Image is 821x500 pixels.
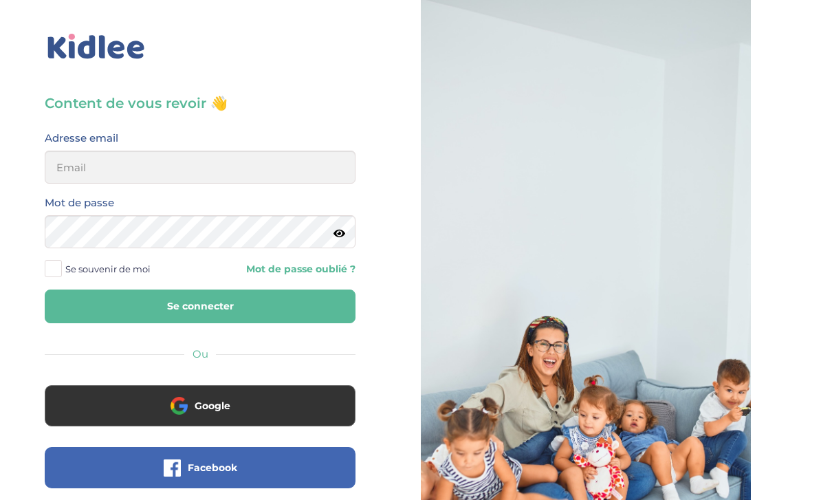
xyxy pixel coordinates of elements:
[45,194,114,212] label: Mot de passe
[45,409,355,422] a: Google
[45,129,118,147] label: Adresse email
[45,94,355,113] h3: Content de vous revoir 👋
[65,260,151,278] span: Se souvenir de moi
[188,461,237,475] span: Facebook
[195,399,230,413] span: Google
[45,385,355,426] button: Google
[164,459,181,477] img: facebook.png
[193,347,208,360] span: Ou
[45,31,148,63] img: logo_kidlee_bleu
[45,290,355,323] button: Se connecter
[210,263,355,276] a: Mot de passe oublié ?
[171,397,188,414] img: google.png
[45,470,355,483] a: Facebook
[45,151,355,184] input: Email
[45,447,355,488] button: Facebook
